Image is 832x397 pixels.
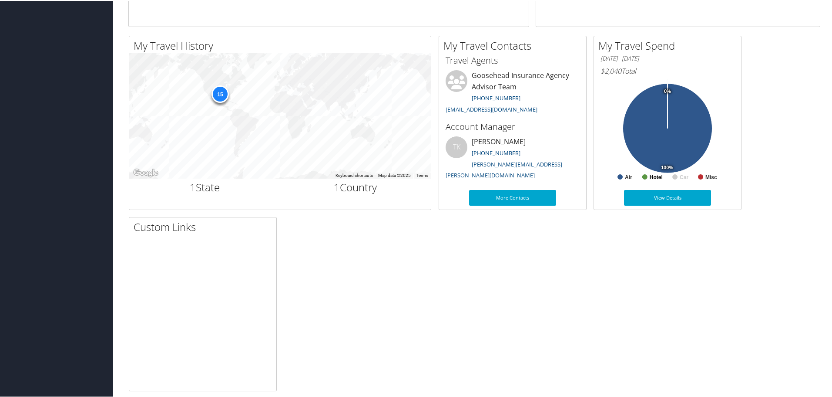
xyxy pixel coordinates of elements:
h2: My Travel History [134,37,431,52]
h2: State [136,179,274,194]
span: 1 [334,179,340,193]
h2: My Travel Spend [598,37,741,52]
h2: Custom Links [134,219,276,234]
h3: Account Manager [446,120,580,132]
a: [EMAIL_ADDRESS][DOMAIN_NAME] [446,105,537,112]
a: [PERSON_NAME][EMAIL_ADDRESS][PERSON_NAME][DOMAIN_NAME] [446,159,562,179]
text: Misc [705,173,717,180]
h3: Travel Agents [446,54,580,66]
span: Map data ©2025 [378,172,411,177]
div: 15 [211,85,229,102]
a: View Details [624,189,711,205]
img: Google [131,166,160,178]
button: Keyboard shortcuts [335,172,373,178]
a: [PHONE_NUMBER] [472,93,520,101]
li: Goosehead Insurance Agency Advisor Team [441,69,584,116]
text: Air [625,173,632,180]
h2: My Travel Contacts [443,37,586,52]
tspan: 100% [661,164,673,170]
span: $2,040 [601,65,621,75]
li: [PERSON_NAME] [441,136,584,182]
div: TK [446,136,467,157]
a: [PHONE_NUMBER] [472,148,520,156]
h2: Country [287,179,425,194]
a: Open this area in Google Maps (opens a new window) [131,166,160,178]
text: Car [680,173,688,180]
h6: Total [601,65,735,75]
tspan: 0% [664,88,671,93]
text: Hotel [650,173,663,180]
span: 1 [190,179,196,193]
a: Terms (opens in new tab) [416,172,428,177]
h6: [DATE] - [DATE] [601,54,735,62]
a: More Contacts [469,189,556,205]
